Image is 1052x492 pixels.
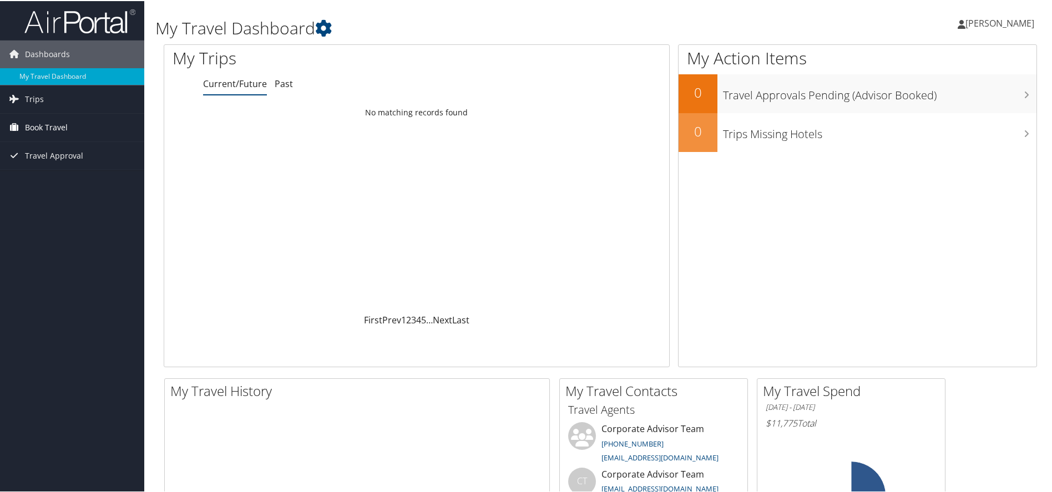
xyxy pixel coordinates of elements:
[433,313,452,325] a: Next
[568,401,739,417] h3: Travel Agents
[452,313,469,325] a: Last
[24,7,135,33] img: airportal-logo.png
[766,416,797,428] span: $11,775
[601,452,719,461] a: [EMAIL_ADDRESS][DOMAIN_NAME]
[958,6,1045,39] a: [PERSON_NAME]
[723,120,1036,141] h3: Trips Missing Hotels
[382,313,401,325] a: Prev
[411,313,416,325] a: 3
[679,121,717,140] h2: 0
[421,313,426,325] a: 5
[763,381,945,399] h2: My Travel Spend
[25,39,70,67] span: Dashboards
[164,102,669,121] td: No matching records found
[601,438,664,448] a: [PHONE_NUMBER]
[364,313,382,325] a: First
[426,313,433,325] span: …
[25,141,83,169] span: Travel Approval
[170,381,549,399] h2: My Travel History
[679,45,1036,69] h1: My Action Items
[155,16,748,39] h1: My Travel Dashboard
[203,77,267,89] a: Current/Future
[25,113,68,140] span: Book Travel
[173,45,451,69] h1: My Trips
[565,381,747,399] h2: My Travel Contacts
[723,81,1036,102] h3: Travel Approvals Pending (Advisor Booked)
[679,82,717,101] h2: 0
[401,313,406,325] a: 1
[406,313,411,325] a: 2
[679,73,1036,112] a: 0Travel Approvals Pending (Advisor Booked)
[766,401,937,412] h6: [DATE] - [DATE]
[25,84,44,112] span: Trips
[416,313,421,325] a: 4
[679,112,1036,151] a: 0Trips Missing Hotels
[766,416,937,428] h6: Total
[275,77,293,89] a: Past
[563,421,745,466] li: Corporate Advisor Team
[965,16,1034,28] span: [PERSON_NAME]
